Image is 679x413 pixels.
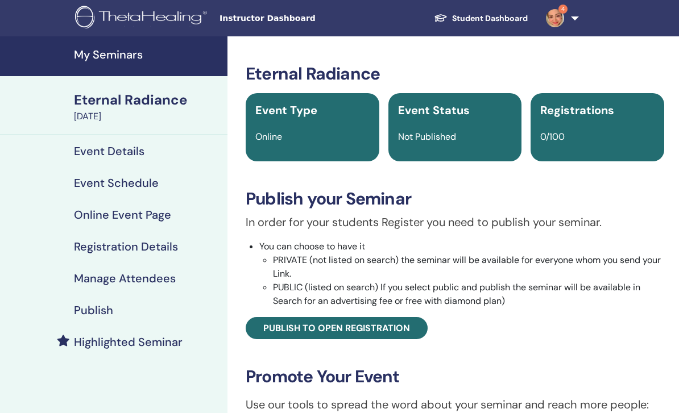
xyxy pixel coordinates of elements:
p: Use our tools to spread the word about your seminar and reach more people: [246,396,664,413]
span: 4 [558,5,568,14]
h4: Online Event Page [74,208,171,222]
span: Registrations [540,103,614,118]
h4: Event Schedule [74,176,159,190]
span: Publish to open registration [263,322,410,334]
p: In order for your students Register you need to publish your seminar. [246,214,664,231]
img: logo.png [75,6,211,31]
h4: Highlighted Seminar [74,335,183,349]
a: Publish to open registration [246,317,428,339]
h3: Eternal Radiance [246,64,664,84]
span: Instructor Dashboard [220,12,390,24]
h4: My Seminars [74,48,221,61]
div: Eternal Radiance [74,90,221,110]
a: Eternal Radiance[DATE] [67,90,227,123]
h4: Manage Attendees [74,272,176,285]
h3: Publish your Seminar [246,189,664,209]
li: PUBLIC (listed on search) If you select public and publish the seminar will be available in Searc... [273,281,664,308]
span: Online [255,131,282,143]
img: default.jpg [546,9,564,27]
li: You can choose to have it [259,240,664,308]
li: PRIVATE (not listed on search) the seminar will be available for everyone whom you send your Link. [273,253,664,281]
a: Student Dashboard [425,8,537,29]
h4: Publish [74,303,113,317]
h4: Registration Details [74,240,178,253]
div: [DATE] [74,110,221,123]
h3: Promote Your Event [246,366,664,387]
span: Event Type [255,103,317,118]
span: Not Published [398,131,456,143]
h4: Event Details [74,144,144,158]
span: Event Status [398,103,470,118]
span: 0/100 [540,131,565,143]
img: graduation-cap-white.svg [434,13,448,23]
